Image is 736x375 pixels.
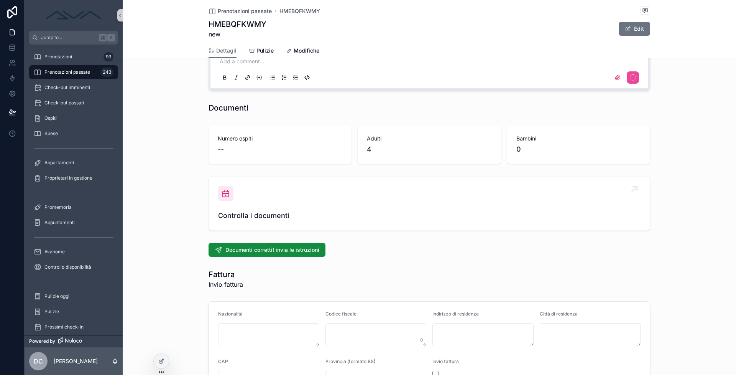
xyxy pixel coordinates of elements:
a: Dettagli [209,44,237,58]
span: Promemoria [44,204,72,210]
span: DC [34,357,43,366]
div: 243 [100,68,113,77]
span: Pulizie oggi [44,293,69,299]
span: Bambini [516,135,641,142]
a: Promemoria [29,200,118,214]
span: Pulizie [44,309,59,315]
a: Avahome [29,245,118,259]
span: Proprietari in gestione [44,175,92,181]
span: Numero ospiti [218,135,342,142]
span: Dettagli [216,47,237,55]
span: Controllo disponibilità [44,264,91,270]
span: Codice fiscale [325,311,356,317]
span: new [209,30,266,39]
span: Città di residenza [540,311,578,317]
a: HMEBQFKWMY [279,7,320,15]
p: [PERSON_NAME] [54,357,98,365]
span: K [108,35,114,41]
h1: HMEBQFKWMY [209,19,266,30]
a: Prenotazioni93 [29,50,118,64]
span: Appartamenti [44,160,74,166]
a: Check-out passati [29,96,118,110]
a: Check-out imminenti [29,81,118,94]
a: Modifiche [286,44,319,59]
h1: Fattura [209,269,243,280]
a: Prenotazioni passate243 [29,65,118,79]
span: Controlla i documenti [218,210,641,221]
span: Ospiti [44,115,57,121]
a: Appartamenti [29,156,118,170]
span: Check-out imminenti [44,84,90,91]
h1: Documenti [209,102,248,113]
span: Pulizie [256,47,274,55]
span: Prenotazioni passate [218,7,272,15]
span: Check-out passati [44,100,84,106]
a: Prossimi check-in [29,320,118,334]
span: 4 [367,144,491,155]
a: Ospiti [29,111,118,125]
a: Pulizie [29,305,118,319]
a: Pulizie oggi [29,289,118,303]
span: Appuntamenti [44,220,75,226]
span: Invio fattura [209,280,243,289]
span: Prenotazioni [44,54,72,60]
span: Provincia (formato BS) [325,358,375,364]
button: Documenti corretti! invia le istruzioni [209,243,325,257]
span: -- [218,144,224,155]
a: Powered by [25,335,123,347]
span: Nazionalità [218,311,243,317]
a: Appuntamenti [29,216,118,230]
span: Prenotazioni passate [44,69,90,75]
span: Jump to... [41,35,96,41]
span: Powered by [29,338,55,344]
a: Controllo disponibilità [29,260,118,274]
span: Adulti [367,135,491,142]
a: Spese [29,127,118,140]
a: Controlla i documenti [209,177,650,230]
span: Invio fattura [432,358,459,364]
span: 0 [516,144,641,155]
span: Prossimi check-in [44,324,84,330]
div: 93 [103,52,113,61]
img: App logo [43,9,104,21]
div: scrollable content [25,45,123,335]
span: Avahome [44,249,65,255]
span: CAP [218,358,228,364]
a: Proprietari in gestione [29,171,118,185]
span: Modifiche [294,47,319,55]
span: Indirizzo di residenza [432,311,479,317]
button: Jump to...K [29,31,118,45]
span: Documenti corretti! invia le istruzioni [225,246,319,254]
a: Prenotazioni passate [209,7,272,15]
a: Pulizie [249,44,274,59]
button: Edit [619,22,650,36]
span: Spese [44,131,58,137]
